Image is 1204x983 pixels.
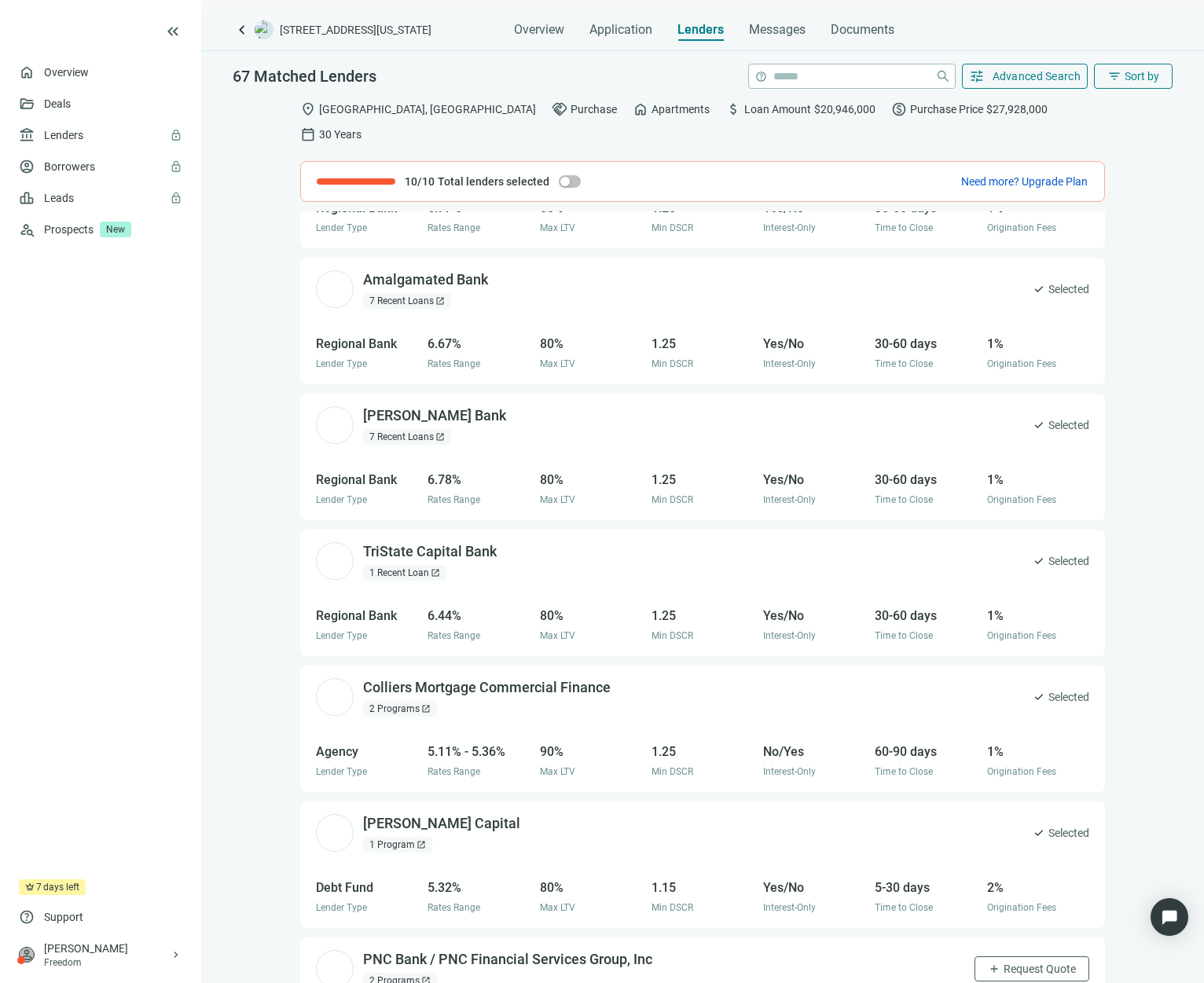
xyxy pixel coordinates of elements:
div: Prospects [44,214,182,245]
button: Need more? Upgrade Plan [960,174,1088,189]
div: 80% [540,878,642,897]
span: open_in_new [417,840,426,849]
div: 1 Recent Loan [363,565,446,581]
span: filter_list [1107,69,1121,83]
a: keyboard_arrow_left [233,20,251,39]
div: 2% [987,878,1089,897]
span: check [1033,283,1045,295]
div: Yes/No [763,334,865,354]
span: Time to Close [875,902,933,913]
span: Support [44,909,83,925]
span: Rates Range [428,766,480,777]
span: attach_money [725,101,741,117]
span: Time to Close [875,494,933,505]
span: lock [170,160,182,173]
div: 5.11% - 5.36% [428,742,530,761]
span: keyboard_arrow_right [170,948,182,961]
span: Rates Range [428,902,480,913]
div: 30-60 days [875,334,977,354]
div: [PERSON_NAME] Capital [363,814,520,834]
div: Purchase Price [891,101,1048,117]
div: Debt Fund [316,878,418,897]
span: Min DSCR [652,222,693,233]
span: 30 Years [319,126,362,143]
div: Agency [316,742,418,761]
span: Interest-Only [763,766,816,777]
button: keyboard_double_arrow_left [163,22,182,41]
div: 1% [987,606,1089,625]
span: Selected [1048,281,1089,298]
span: Time to Close [875,630,933,641]
div: 90% [540,742,642,761]
span: Apartments [652,101,710,118]
span: open_in_new [421,704,431,713]
span: Time to Close [875,222,933,233]
div: Regional Bank [316,334,418,354]
button: filter_listSort by [1094,64,1173,89]
span: Selected [1048,824,1089,842]
span: [GEOGRAPHIC_DATA], [GEOGRAPHIC_DATA] [319,101,536,118]
span: Interest-Only [763,630,816,641]
div: 1% [987,470,1089,490]
span: Application [589,22,652,38]
a: ProspectsNew [44,214,182,245]
div: 1.25 [652,742,754,761]
button: tuneAdvanced Search [962,64,1088,89]
span: handshake [552,101,567,117]
div: Freedom [44,956,170,969]
div: 1.25 [652,470,754,490]
div: 80% [540,606,642,625]
div: 80% [540,334,642,354]
span: Selected [1048,552,1089,570]
span: Max LTV [540,494,575,505]
div: 1 Program [363,837,432,853]
div: Open Intercom Messenger [1151,898,1188,936]
div: TriState Capital Bank [363,542,497,562]
div: 5.32% [428,878,530,897]
span: Time to Close [875,766,933,777]
div: Loan Amount [725,101,875,117]
span: Sort by [1125,70,1159,83]
span: help [19,909,35,925]
span: open_in_new [435,296,445,306]
span: 10/10 [405,174,435,189]
div: Amalgamated Bank [363,270,488,290]
span: calendar_today [300,127,316,142]
div: 6.78% [428,470,530,490]
span: 7 [36,879,42,895]
a: Overview [44,66,89,79]
span: days left [43,879,79,895]
div: 6.67% [428,334,530,354]
span: Overview [514,22,564,38]
span: Lender Type [316,902,367,913]
span: Lenders [677,22,724,38]
div: Colliers Mortgage Commercial Finance [363,678,611,698]
span: $27,928,000 [986,101,1048,118]
span: Max LTV [540,902,575,913]
div: Yes/No [763,470,865,490]
span: Origination Fees [987,902,1056,913]
span: New [100,222,131,237]
span: Lender Type [316,358,367,369]
div: [PERSON_NAME] Bank [363,406,506,426]
span: Lender Type [316,222,367,233]
span: check [1033,555,1045,567]
span: Min DSCR [652,494,693,505]
span: Lender Type [316,494,367,505]
span: Total lenders selected [438,174,549,189]
span: Interest-Only [763,222,816,233]
span: Origination Fees [987,766,1056,777]
span: tune [969,68,985,84]
div: 80% [540,470,642,490]
div: 30-60 days [875,470,977,490]
span: [STREET_ADDRESS][US_STATE] [280,22,431,38]
div: 7 Recent Loans [363,293,451,309]
div: 30-60 days [875,606,977,625]
span: Interest-Only [763,902,816,913]
span: Min DSCR [652,358,693,369]
span: Interest-Only [763,358,816,369]
span: Max LTV [540,358,575,369]
div: [PERSON_NAME] [44,941,170,956]
div: Regional Bank [316,470,418,490]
